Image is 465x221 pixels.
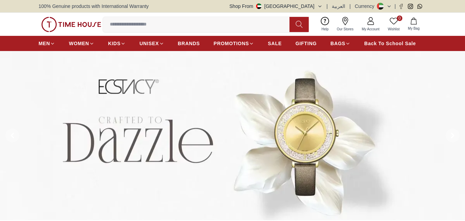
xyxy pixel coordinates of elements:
[317,16,333,33] a: Help
[405,26,422,31] span: My Bag
[349,3,351,10] span: |
[256,3,262,9] img: United Arab Emirates
[139,37,164,50] a: UNISEX
[69,40,89,47] span: WOMEN
[214,40,249,47] span: PROMOTIONS
[334,27,356,32] span: Our Stores
[384,16,404,33] a: 0Wishlist
[333,16,358,33] a: Our Stores
[359,27,382,32] span: My Account
[295,37,317,50] a: GIFTING
[69,37,94,50] a: WOMEN
[268,40,282,47] span: SALE
[39,3,149,10] span: 100% Genuine products with International Warranty
[39,40,50,47] span: MEN
[397,16,402,21] span: 0
[268,37,282,50] a: SALE
[332,3,345,10] button: العربية
[108,37,126,50] a: KIDS
[330,37,350,50] a: BAGS
[394,3,396,10] span: |
[399,4,404,9] a: Facebook
[39,37,55,50] a: MEN
[327,3,328,10] span: |
[295,40,317,47] span: GIFTING
[364,37,416,50] a: Back To School Sale
[417,4,422,9] a: Whatsapp
[385,27,402,32] span: Wishlist
[178,37,200,50] a: BRANDS
[214,37,254,50] a: PROMOTIONS
[355,3,377,10] div: Currency
[139,40,159,47] span: UNISEX
[319,27,331,32] span: Help
[364,40,416,47] span: Back To School Sale
[230,3,323,10] button: Shop From[GEOGRAPHIC_DATA]
[108,40,120,47] span: KIDS
[408,4,413,9] a: Instagram
[41,17,101,32] img: ...
[178,40,200,47] span: BRANDS
[404,16,424,32] button: My Bag
[330,40,345,47] span: BAGS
